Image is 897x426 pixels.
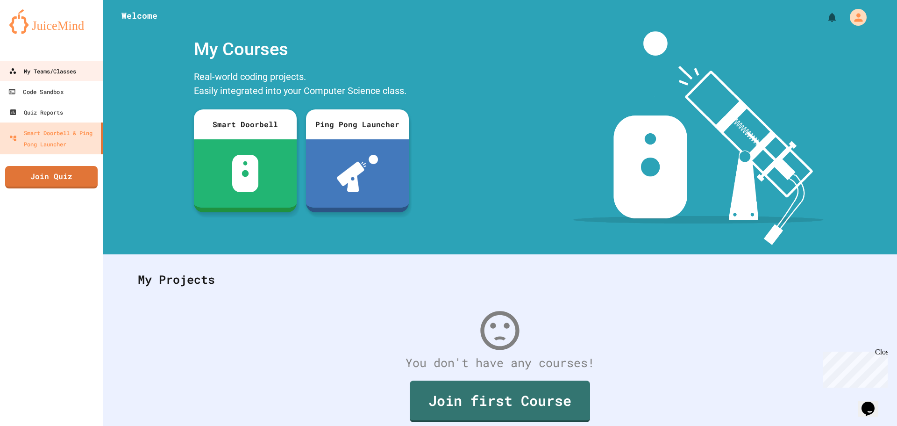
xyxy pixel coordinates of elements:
[819,348,888,388] iframe: chat widget
[306,109,409,139] div: Ping Pong Launcher
[9,107,63,118] div: Quiz Reports
[9,9,93,34] img: logo-orange.svg
[189,67,413,102] div: Real-world coding projects. Easily integrated into your Computer Science class.
[840,7,869,28] div: My Account
[858,389,888,417] iframe: chat widget
[809,9,840,25] div: My Notifications
[4,4,64,59] div: Chat with us now!Close
[573,31,824,245] img: banner-image-my-projects.png
[410,381,590,422] a: Join first Course
[9,127,97,150] div: Smart Doorbell & Ping Pong Launcher
[8,86,63,98] div: Code Sandbox
[189,31,413,67] div: My Courses
[194,109,297,139] div: Smart Doorbell
[5,166,98,188] a: Join Quiz
[337,155,378,192] img: ppl-with-ball.png
[128,261,871,298] div: My Projects
[128,354,871,372] div: You don't have any courses!
[9,65,76,77] div: My Teams/Classes
[232,155,259,192] img: sdb-white.svg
